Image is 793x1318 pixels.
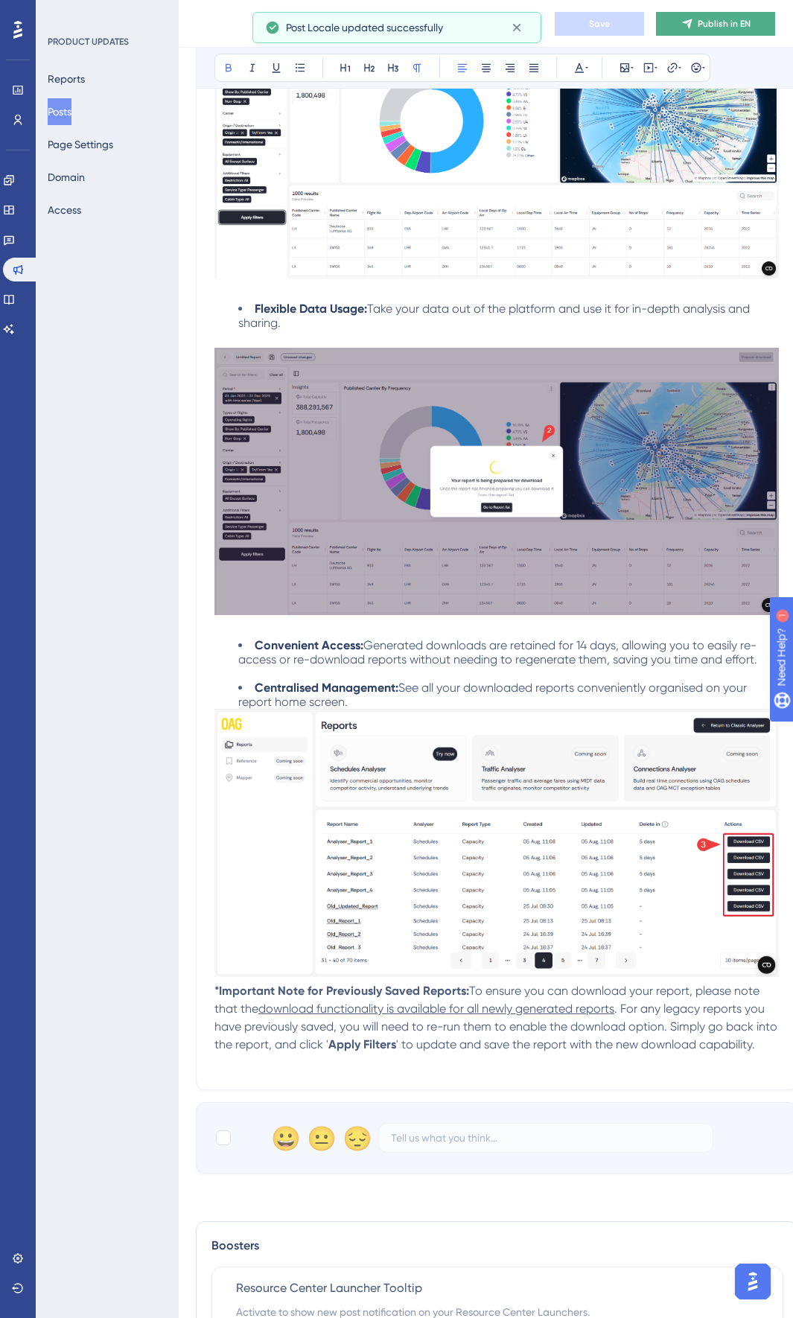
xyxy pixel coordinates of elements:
button: Save [555,12,644,36]
strong: Apply Filters [328,1037,396,1051]
iframe: UserGuiding AI Assistant Launcher [730,1259,775,1304]
span: Post Locale updated successfully [286,19,443,36]
span: To ensure you can download your report, please note that the [214,984,762,1016]
span: Resource Center Launcher Tooltip [236,1279,422,1297]
span: Need Help? [35,4,93,22]
span: ' to update and save the report with the new download capability. [396,1037,755,1051]
div: Boosters [211,1237,782,1255]
span: download functionality is available for all newly generated reports [258,1002,614,1016]
span: Save [589,18,610,30]
span: Take your data out of the platform and use it for in-depth analysis and sharing. [238,302,753,330]
button: Access [48,197,81,223]
strong: Centralised Management: [255,681,398,695]
strong: Flexible Data Usage: [255,302,367,316]
span: Generated downloads are retained for 14 days, allowing you to easily re-access or re-download rep... [238,638,757,666]
div: PRODUCT UPDATES [48,36,129,48]
span: Publish in EN [698,18,751,30]
button: Domain [48,164,85,191]
button: Publish in EN [656,12,775,36]
button: Page Settings [48,131,113,158]
strong: *Important Note for Previously Saved Reports: [214,984,469,998]
strong: Convenient Access: [255,638,363,652]
span: . For any legacy reports you have previously saved, you will need to re-run them to enable the do... [214,1002,780,1051]
div: 1 [103,7,108,19]
button: Posts [48,98,71,125]
button: Reports [48,66,85,92]
span: See all your downloaded reports conveniently organised on your report home screen. [238,681,750,709]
